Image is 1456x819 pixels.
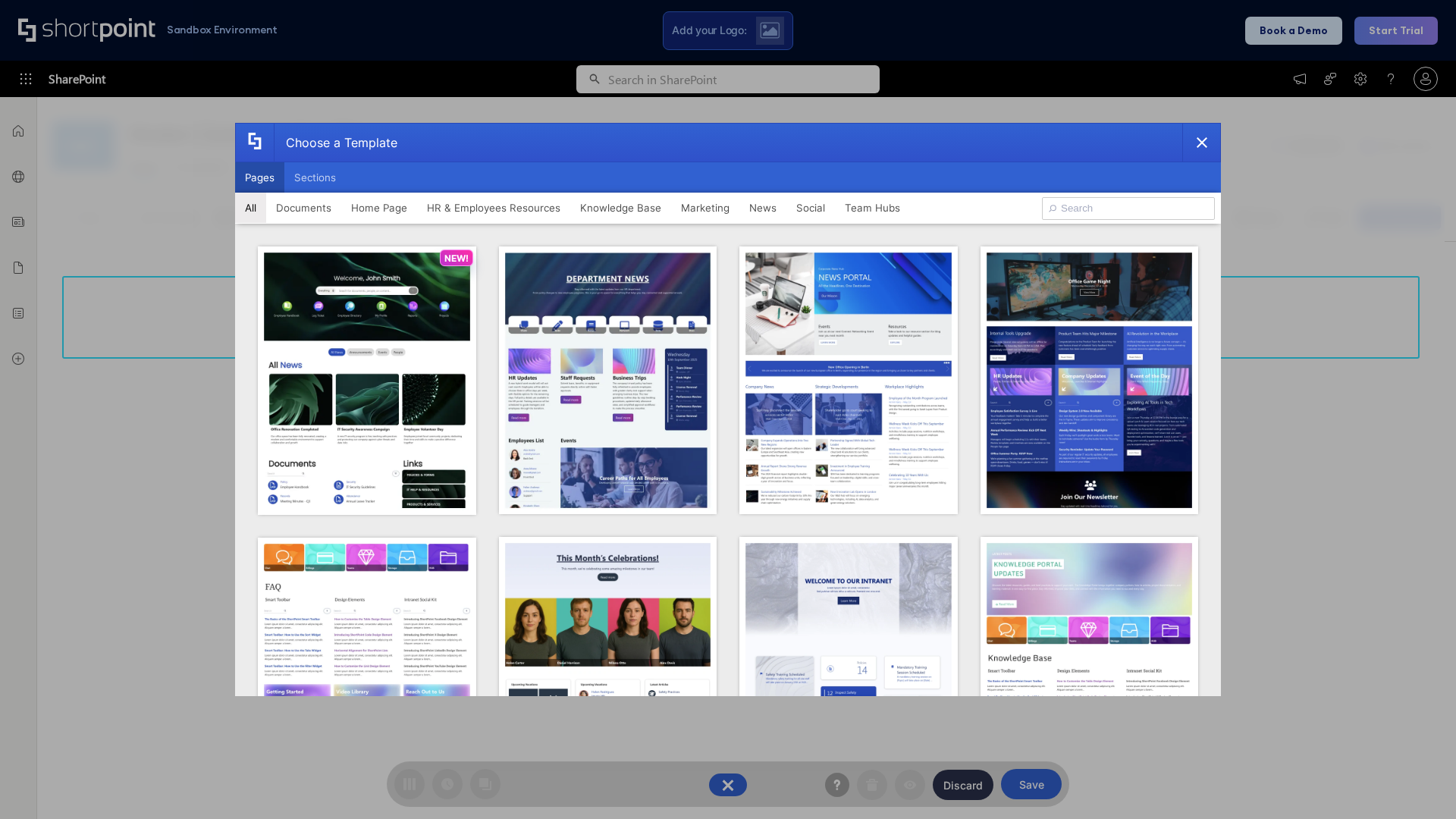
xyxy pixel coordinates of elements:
[235,123,1221,696] div: template selector
[235,193,266,223] button: All
[417,193,570,223] button: HR & Employees Resources
[235,162,284,193] button: Pages
[570,193,671,223] button: Knowledge Base
[274,124,397,162] div: Choose a Template
[1380,746,1456,819] iframe: Chat Widget
[786,193,835,223] button: Social
[444,253,469,264] p: NEW!
[739,193,786,223] button: News
[835,193,910,223] button: Team Hubs
[266,193,341,223] button: Documents
[341,193,417,223] button: Home Page
[671,193,739,223] button: Marketing
[1042,197,1215,220] input: Search
[284,162,346,193] button: Sections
